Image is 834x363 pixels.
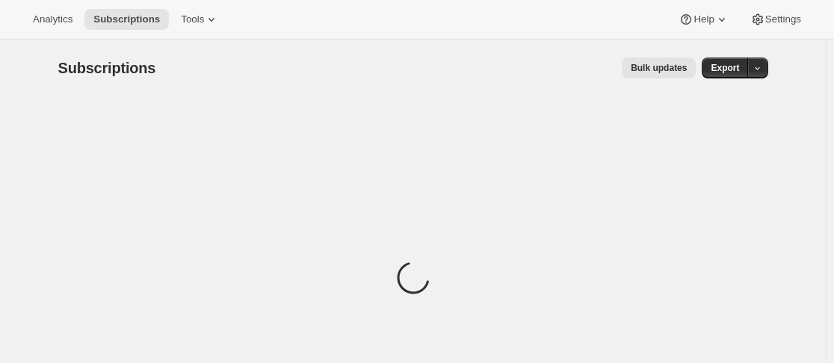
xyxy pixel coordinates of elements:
span: Settings [765,13,801,25]
button: Bulk updates [622,58,696,78]
span: Analytics [33,13,72,25]
span: Help [694,13,714,25]
span: Bulk updates [631,62,687,74]
button: Analytics [24,9,81,30]
span: Subscriptions [58,60,156,76]
span: Export [711,62,739,74]
button: Tools [172,9,228,30]
span: Tools [181,13,204,25]
button: Subscriptions [84,9,169,30]
button: Settings [741,9,810,30]
button: Help [670,9,738,30]
span: Subscriptions [93,13,160,25]
button: Export [702,58,748,78]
